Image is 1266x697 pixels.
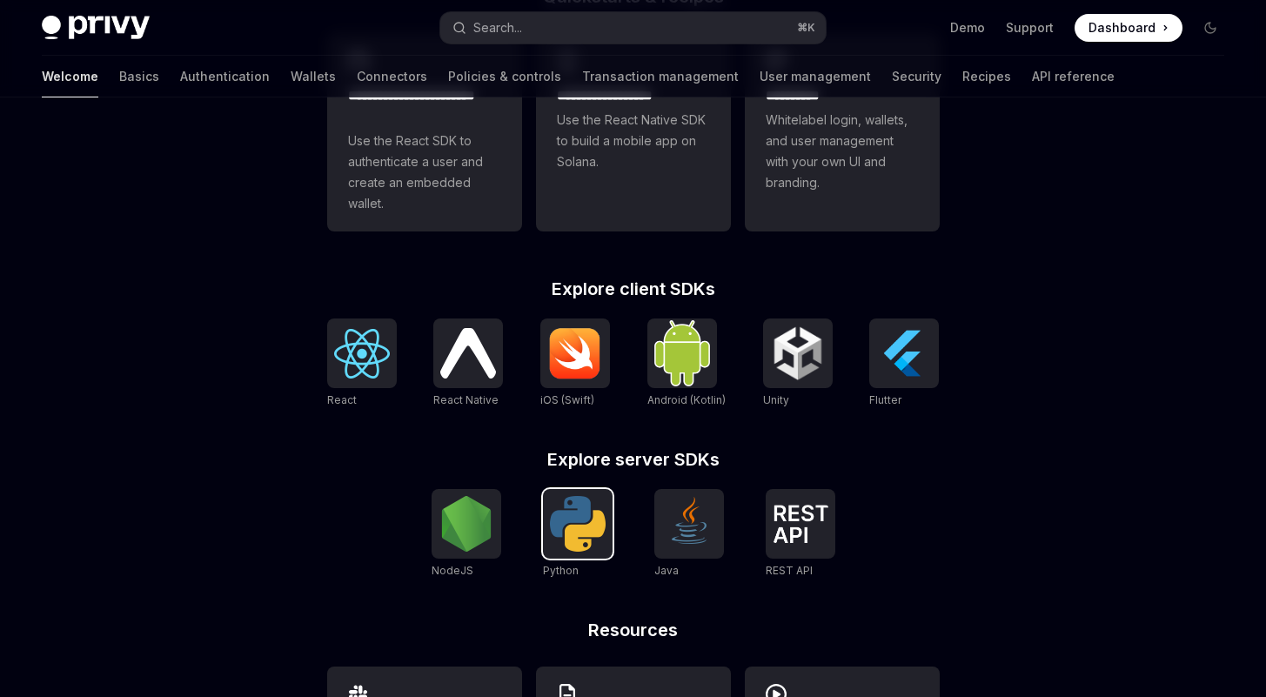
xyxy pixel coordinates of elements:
[869,318,939,409] a: FlutterFlutter
[1032,56,1115,97] a: API reference
[654,320,710,385] img: Android (Kotlin)
[433,393,499,406] span: React Native
[440,328,496,378] img: React Native
[763,318,833,409] a: UnityUnity
[654,564,679,577] span: Java
[647,393,726,406] span: Android (Kotlin)
[327,451,940,468] h2: Explore server SDKs
[448,56,561,97] a: Policies & controls
[1006,19,1054,37] a: Support
[550,496,606,552] img: Python
[1196,14,1224,42] button: Toggle dark mode
[766,489,835,580] a: REST APIREST API
[950,19,985,37] a: Demo
[327,393,357,406] span: React
[536,33,731,231] a: **** **** **** ***Use the React Native SDK to build a mobile app on Solana.
[540,393,594,406] span: iOS (Swift)
[654,489,724,580] a: JavaJava
[42,56,98,97] a: Welcome
[433,318,503,409] a: React NativeReact Native
[291,56,336,97] a: Wallets
[876,325,932,381] img: Flutter
[773,505,828,543] img: REST API
[327,318,397,409] a: ReactReact
[962,56,1011,97] a: Recipes
[334,329,390,379] img: React
[1088,19,1155,37] span: Dashboard
[797,21,815,35] span: ⌘ K
[543,489,613,580] a: PythonPython
[661,496,717,552] img: Java
[766,564,813,577] span: REST API
[770,325,826,381] img: Unity
[543,564,579,577] span: Python
[42,16,150,40] img: dark logo
[119,56,159,97] a: Basics
[892,56,941,97] a: Security
[439,496,494,552] img: NodeJS
[745,33,940,231] a: **** *****Whitelabel login, wallets, and user management with your own UI and branding.
[432,564,473,577] span: NodeJS
[473,17,522,38] div: Search...
[440,12,825,44] button: Open search
[1075,14,1182,42] a: Dashboard
[327,280,940,298] h2: Explore client SDKs
[763,393,789,406] span: Unity
[766,110,919,193] span: Whitelabel login, wallets, and user management with your own UI and branding.
[760,56,871,97] a: User management
[869,393,901,406] span: Flutter
[432,489,501,580] a: NodeJSNodeJS
[557,110,710,172] span: Use the React Native SDK to build a mobile app on Solana.
[582,56,739,97] a: Transaction management
[348,131,501,214] span: Use the React SDK to authenticate a user and create an embedded wallet.
[540,318,610,409] a: iOS (Swift)iOS (Swift)
[357,56,427,97] a: Connectors
[327,621,940,639] h2: Resources
[547,327,603,379] img: iOS (Swift)
[647,318,726,409] a: Android (Kotlin)Android (Kotlin)
[180,56,270,97] a: Authentication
